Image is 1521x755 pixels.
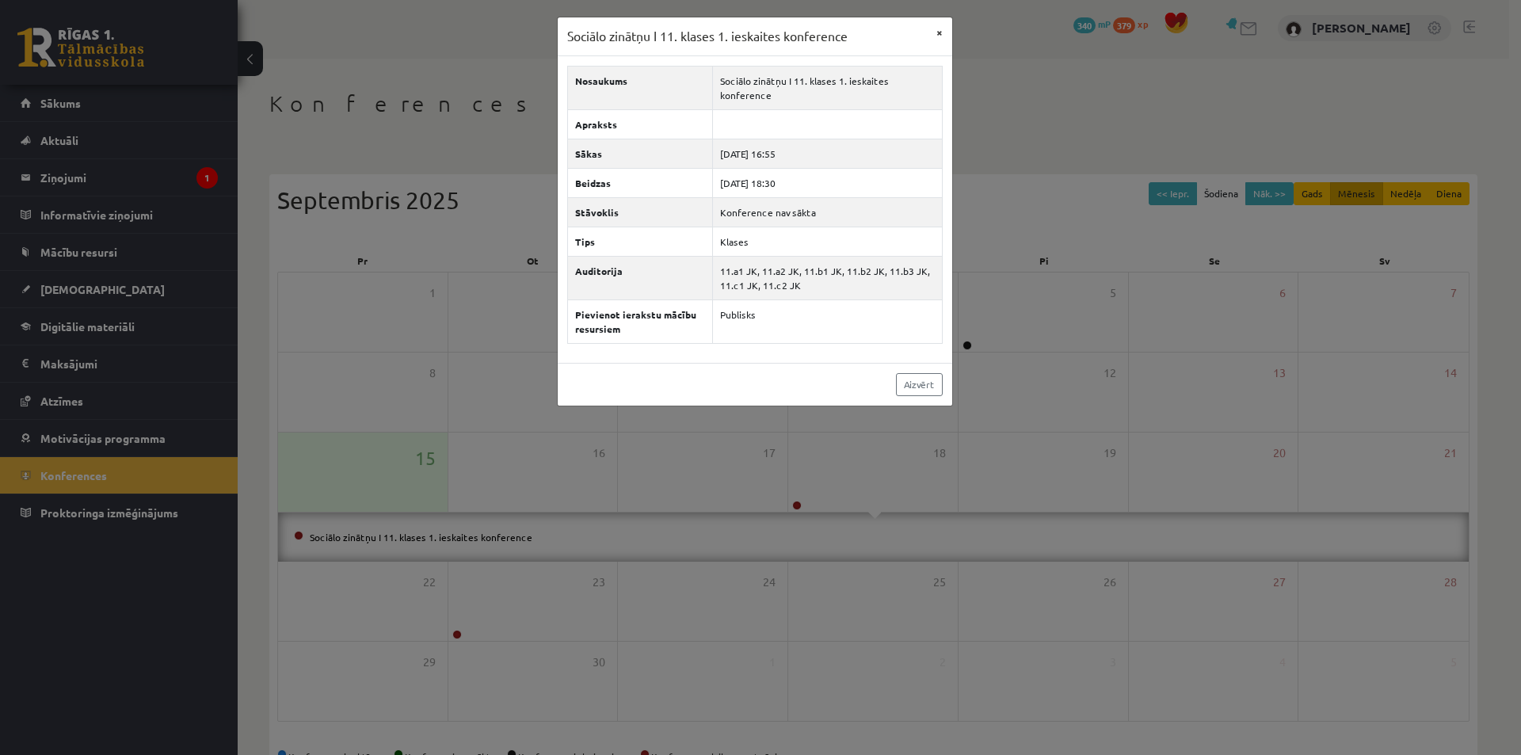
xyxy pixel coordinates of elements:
[567,66,713,109] th: Nosaukums
[567,168,713,197] th: Beidzas
[713,168,942,197] td: [DATE] 18:30
[713,66,942,109] td: Sociālo zinātņu I 11. klases 1. ieskaites konference
[567,139,713,168] th: Sākas
[927,17,952,48] button: ×
[713,299,942,343] td: Publisks
[713,139,942,168] td: [DATE] 16:55
[567,197,713,227] th: Stāvoklis
[567,299,713,343] th: Pievienot ierakstu mācību resursiem
[713,256,942,299] td: 11.a1 JK, 11.a2 JK, 11.b1 JK, 11.b2 JK, 11.b3 JK, 11.c1 JK, 11.c2 JK
[567,256,713,299] th: Auditorija
[713,227,942,256] td: Klases
[567,227,713,256] th: Tips
[567,27,848,46] h3: Sociālo zinātņu I 11. klases 1. ieskaites konference
[567,109,713,139] th: Apraksts
[713,197,942,227] td: Konference nav sākta
[896,373,943,396] a: Aizvērt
